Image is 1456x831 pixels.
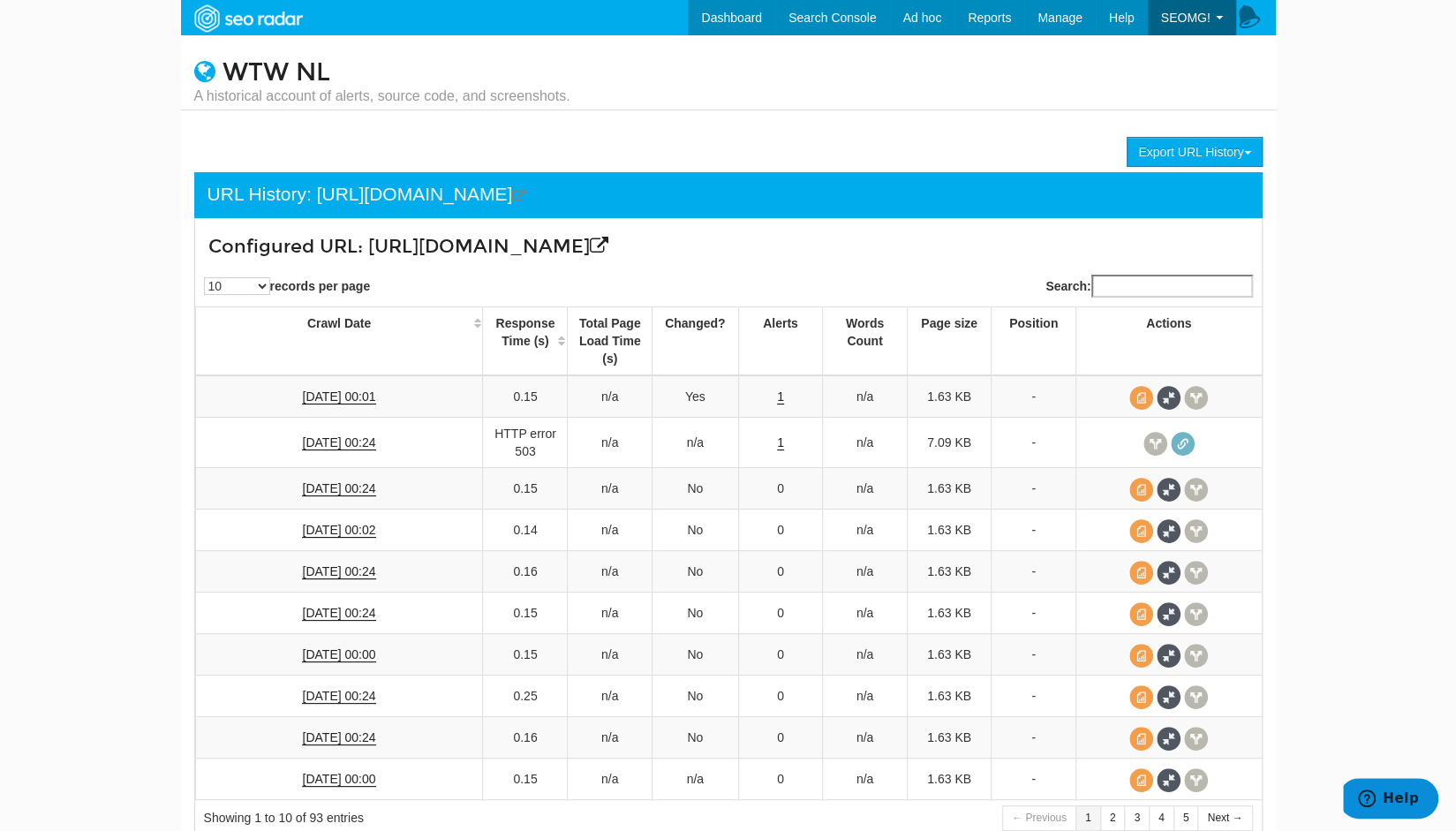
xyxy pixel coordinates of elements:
a: [DATE] 00:00 [302,772,375,787]
th: Words Count [823,307,908,376]
td: n/a [652,759,738,800]
td: n/a [823,759,908,800]
td: 1.63 KB [907,634,992,676]
span: Full Source Diff [1157,478,1181,502]
input: Search: [1091,275,1253,298]
td: - [992,759,1076,800]
span: View headers [1184,478,1208,502]
td: n/a [823,375,908,418]
td: n/a [823,551,908,593]
td: 0 [738,593,823,634]
div: URL History: [URL][DOMAIN_NAME] [207,181,526,209]
td: 0 [738,676,823,717]
td: - [992,510,1076,551]
span: View source [1129,478,1153,502]
a: ← Previous [1002,805,1076,831]
td: n/a [568,418,653,468]
span: Help [1109,11,1135,25]
span: View source [1129,519,1153,543]
img: SEORadar [187,3,309,34]
a: 3 [1124,805,1150,831]
span: View headers [1143,432,1167,456]
td: n/a [568,510,653,551]
td: 0 [738,717,823,759]
td: n/a [823,418,908,468]
td: 0.16 [483,717,568,759]
td: 0.15 [483,468,568,510]
a: [DATE] 00:02 [302,523,375,538]
span: View headers [1184,561,1208,585]
label: records per page [204,277,371,295]
th: Page size [907,307,992,376]
td: 1.63 KB [907,593,992,634]
td: No [652,468,738,510]
h3: Configured URL: [URL][DOMAIN_NAME] [208,237,1071,257]
span: View source [1129,727,1153,751]
div: Showing 1 to 10 of 93 entries [204,809,706,827]
td: - [992,418,1076,468]
iframe: Opens a widget where you can find more information [1343,778,1438,822]
a: 2 [1100,805,1126,831]
th: Total Page Load Time (s) [568,307,653,376]
td: n/a [568,634,653,676]
td: n/a [823,717,908,759]
td: 0 [738,510,823,551]
td: - [992,551,1076,593]
th: Crawl Date: activate to sort column ascending [195,307,483,376]
td: 1.63 KB [907,551,992,593]
a: [DATE] 00:24 [302,606,375,621]
span: View headers [1184,727,1208,751]
select: records per page [204,277,270,295]
td: 1.63 KB [907,468,992,510]
a: 4 [1149,805,1174,831]
span: Full Source Diff [1157,768,1181,792]
td: n/a [568,759,653,800]
td: 0 [738,468,823,510]
td: - [992,676,1076,717]
a: [DATE] 00:01 [302,389,375,404]
td: n/a [823,510,908,551]
a: [DATE] 00:24 [302,481,375,496]
td: 0.14 [483,510,568,551]
th: Response Time (s): activate to sort column ascending [483,307,568,376]
td: n/a [823,468,908,510]
span: SEOMG! [1161,11,1211,25]
a: [DATE] 00:24 [302,564,375,579]
span: View headers [1184,386,1208,410]
td: n/a [568,717,653,759]
small: A historical account of alerts, source code, and screenshots. [194,87,570,106]
a: [DATE] 00:00 [302,647,375,662]
td: n/a [823,593,908,634]
td: 1.63 KB [907,717,992,759]
td: - [992,468,1076,510]
button: Export URL History [1127,137,1262,167]
td: 0 [738,759,823,800]
td: 1.63 KB [907,676,992,717]
span: View source [1129,685,1153,709]
a: WTW NL [223,57,330,87]
span: View source [1129,602,1153,626]
td: n/a [568,375,653,418]
td: 7.09 KB [907,418,992,468]
a: 1 [1075,805,1101,831]
a: [DATE] 00:24 [302,730,375,745]
td: No [652,510,738,551]
td: n/a [568,593,653,634]
span: View headers [1184,602,1208,626]
span: Full Source Diff [1157,727,1181,751]
span: View source [1129,768,1153,792]
span: Full Source Diff [1157,685,1181,709]
span: Reports [968,11,1011,25]
td: - [992,593,1076,634]
span: View source [1129,561,1153,585]
td: 0.15 [483,634,568,676]
td: n/a [823,634,908,676]
a: [DATE] 00:24 [302,435,375,450]
td: - [992,375,1076,418]
td: n/a [652,418,738,468]
td: 1.63 KB [907,759,992,800]
span: Full Source Diff [1157,602,1181,626]
td: 1.63 KB [907,510,992,551]
span: Ad hoc [903,11,942,25]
